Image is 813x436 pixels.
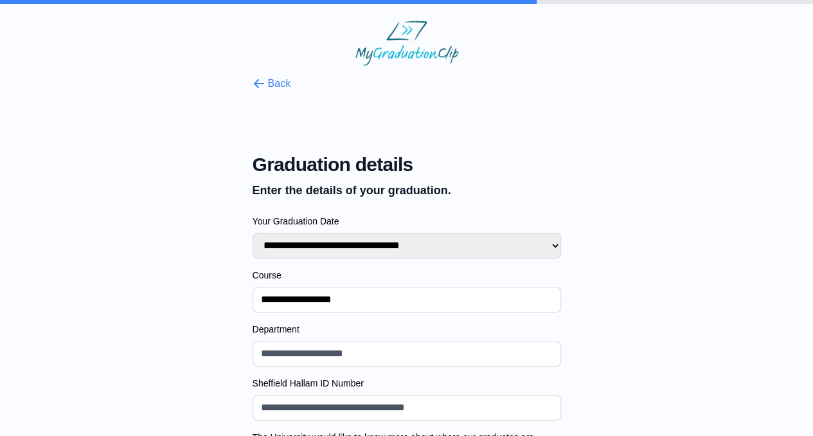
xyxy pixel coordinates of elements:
img: MyGraduationClip [355,21,458,66]
label: Your Graduation Date [253,215,561,228]
label: Sheffield Hallam ID Number [253,377,561,390]
p: Enter the details of your graduation. [253,181,561,199]
label: Course [253,269,561,282]
label: Department [253,323,561,336]
button: Back [253,76,291,91]
span: Graduation details [253,153,561,176]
